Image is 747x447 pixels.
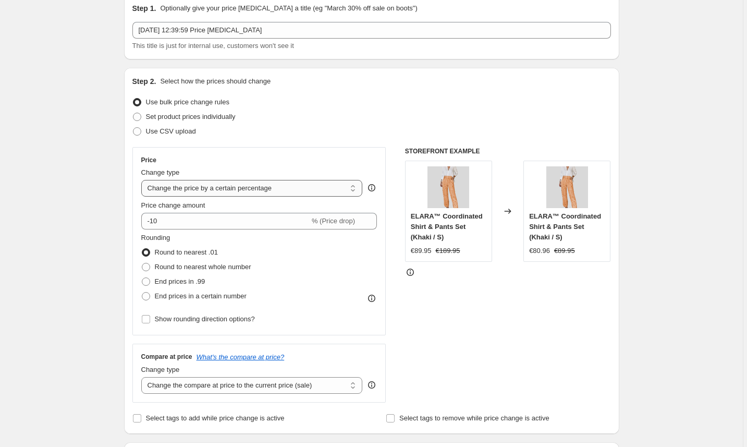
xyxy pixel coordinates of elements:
[132,76,156,87] h2: Step 2.
[427,166,469,208] img: fff_b612752f-a941-4ae7-b463-f98d4865ef78_80x.png
[141,168,180,176] span: Change type
[155,315,255,323] span: Show rounding direction options?
[436,246,460,256] strike: €189.95
[197,353,285,361] button: What's the compare at price?
[155,292,247,300] span: End prices in a certain number
[141,353,192,361] h3: Compare at price
[554,246,575,256] strike: €89.95
[529,246,550,256] div: €80.96
[312,217,355,225] span: % (Price drop)
[160,76,271,87] p: Select how the prices should change
[411,246,432,256] div: €89.95
[141,156,156,164] h3: Price
[146,98,229,106] span: Use bulk price change rules
[146,414,285,422] span: Select tags to add while price change is active
[155,277,205,285] span: End prices in .99
[141,366,180,373] span: Change type
[141,234,170,241] span: Rounding
[546,166,588,208] img: fff_b612752f-a941-4ae7-b463-f98d4865ef78_80x.png
[366,183,377,193] div: help
[141,213,310,229] input: -15
[155,248,218,256] span: Round to nearest .01
[529,212,601,241] span: ELARA™ Coordinated Shirt & Pants Set (Khaki / S)
[160,3,417,14] p: Optionally give your price [MEDICAL_DATA] a title (eg "March 30% off sale on boots")
[405,147,611,155] h6: STOREFRONT EXAMPLE
[132,22,611,39] input: 30% off holiday sale
[399,414,549,422] span: Select tags to remove while price change is active
[132,3,156,14] h2: Step 1.
[132,42,294,50] span: This title is just for internal use, customers won't see it
[141,201,205,209] span: Price change amount
[146,113,236,120] span: Set product prices individually
[366,380,377,390] div: help
[155,263,251,271] span: Round to nearest whole number
[411,212,483,241] span: ELARA™ Coordinated Shirt & Pants Set (Khaki / S)
[146,127,196,135] span: Use CSV upload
